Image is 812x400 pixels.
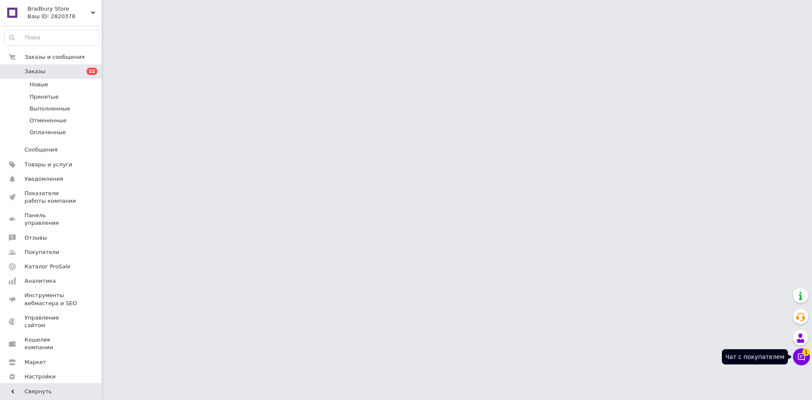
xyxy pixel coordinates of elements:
[25,277,56,285] span: Аналитика
[25,53,85,61] span: Заказы и сообщения
[30,117,66,124] span: Отмененные
[25,175,63,183] span: Уведомления
[25,263,70,270] span: Каталог ProSale
[25,146,58,154] span: Сообщения
[25,292,78,307] span: Инструменты вебмастера и SEO
[5,30,99,45] input: Поиск
[25,314,78,329] span: Управление сайтом
[25,68,45,75] span: Заказы
[802,348,810,356] span: 1
[27,13,101,20] div: Ваш ID: 2820378
[722,349,788,364] div: Чат с покупателем
[25,336,78,351] span: Кошелек компании
[25,161,72,168] span: Товары и услуги
[30,105,70,113] span: Выполненные
[30,81,48,88] span: Новые
[793,348,810,365] button: Чат с покупателем1
[25,248,59,256] span: Покупатели
[27,5,91,13] span: Bradbury Store
[25,234,47,242] span: Отзывы
[25,359,46,366] span: Маркет
[25,212,78,227] span: Панель управления
[25,373,55,381] span: Настройки
[87,68,97,75] span: 22
[25,190,78,205] span: Показатели работы компании
[30,93,59,101] span: Принятые
[30,129,66,136] span: Оплаченные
